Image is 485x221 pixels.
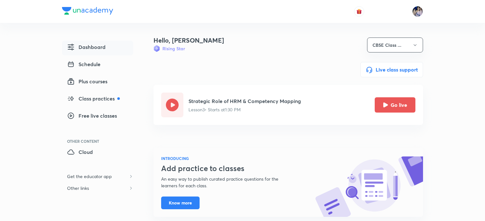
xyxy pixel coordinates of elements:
h6: Other links [62,182,94,194]
span: Schedule [67,60,100,68]
a: Free live classes [62,109,133,124]
h3: Add practice to classes [161,164,294,173]
button: Live class support [360,62,423,77]
img: avatar [356,9,362,14]
img: Badge [154,45,160,52]
img: Tanya Gautam [412,6,423,17]
h4: Hello, [PERSON_NAME] [154,36,224,45]
h6: Rising Star [162,45,185,52]
button: Go live [375,97,415,113]
span: Dashboard [67,43,106,51]
button: CBSE Class ... [367,38,423,52]
div: Other Content [67,139,133,143]
button: avatar [354,6,364,17]
span: Free live classes [67,112,117,120]
button: Know more [161,197,200,209]
iframe: Help widget launcher [428,196,478,214]
span: Plus courses [67,78,107,85]
span: Cloud [67,148,93,156]
a: Plus courses [62,75,133,90]
p: An easy way to publish curated practice questions for the learners for each class. [161,176,294,189]
a: Class practices [62,92,133,107]
p: Lesson 3 • Starts at 1:30 PM [188,106,301,113]
a: Schedule [62,58,133,73]
img: Company Logo [62,7,113,15]
a: Cloud [62,146,133,160]
h6: Get the educator app [62,170,117,182]
a: Dashboard [62,41,133,55]
h6: INTRODUCING [161,155,294,161]
img: know-more [315,156,423,217]
span: Class practices [67,95,120,102]
a: Company Logo [62,7,113,16]
h5: Strategic Role of HRM & Competency Mapping [188,97,301,105]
